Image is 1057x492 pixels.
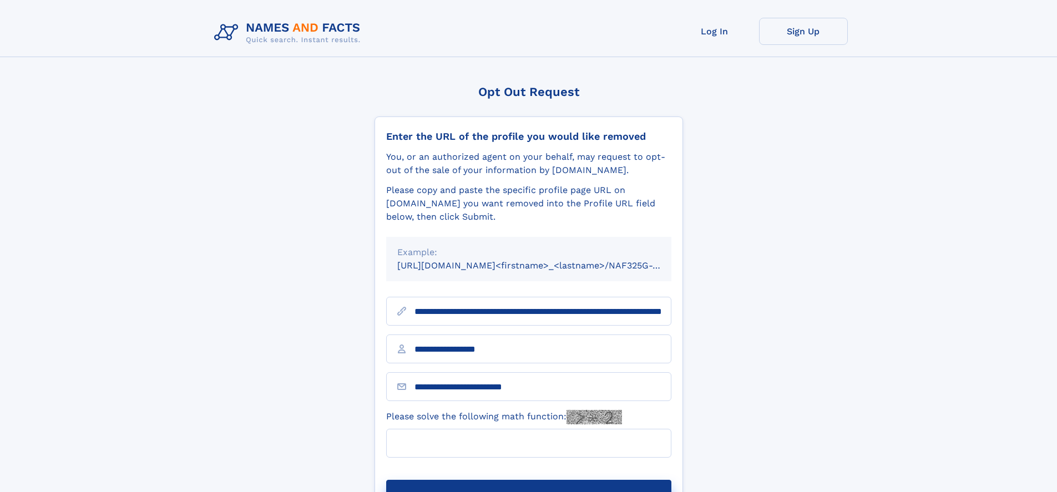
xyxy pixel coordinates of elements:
a: Log In [670,18,759,45]
img: Logo Names and Facts [210,18,370,48]
small: [URL][DOMAIN_NAME]<firstname>_<lastname>/NAF325G-xxxxxxxx [397,260,692,271]
div: You, or an authorized agent on your behalf, may request to opt-out of the sale of your informatio... [386,150,671,177]
a: Sign Up [759,18,848,45]
div: Opt Out Request [375,85,683,99]
div: Please copy and paste the specific profile page URL on [DOMAIN_NAME] you want removed into the Pr... [386,184,671,224]
div: Enter the URL of the profile you would like removed [386,130,671,143]
div: Example: [397,246,660,259]
label: Please solve the following math function: [386,410,622,424]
